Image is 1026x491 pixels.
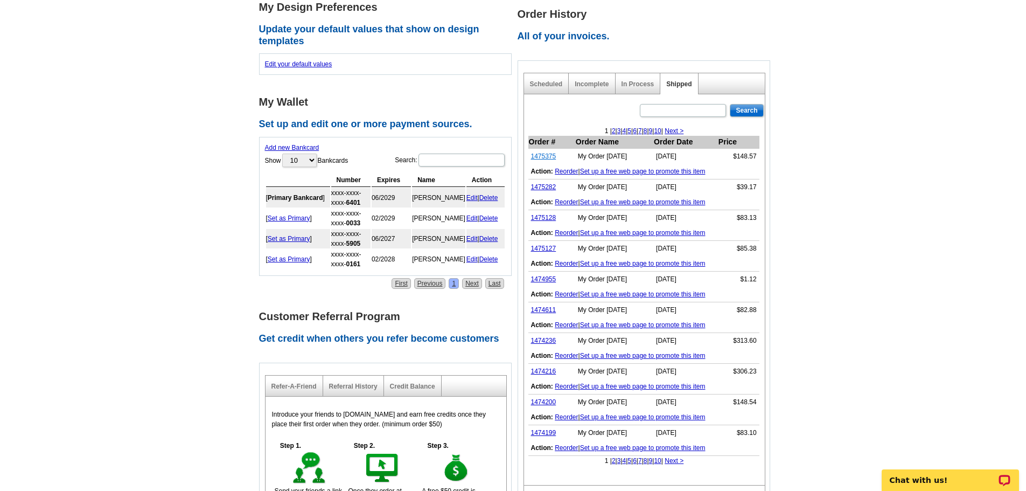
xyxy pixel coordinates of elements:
h2: All of your invoices. [518,31,776,43]
a: Reorder [555,291,578,298]
a: Set up a free web page to promote this item [580,168,706,175]
td: xxxx-xxxx-xxxx- [331,188,371,208]
th: Number [331,174,371,187]
a: 1474200 [531,398,556,406]
td: $83.13 [718,210,759,226]
a: Edit [466,215,478,222]
a: 8 [644,457,647,465]
strong: 6401 [346,199,361,206]
td: [DATE] [653,149,718,164]
td: | [528,225,759,241]
a: Incomplete [575,80,609,88]
a: 1474216 [531,368,556,375]
a: Edit [466,235,478,243]
strong: 5905 [346,240,361,247]
th: Name [412,174,465,187]
a: 9 [649,457,653,465]
a: Set up a free web page to promote this item [580,229,706,237]
td: [DATE] [653,272,718,287]
b: Action: [531,413,553,421]
td: My Order [DATE] [575,241,653,257]
a: Set as Primary [268,235,310,243]
a: Reorder [555,413,578,421]
a: Set up a free web page to promote this item [580,444,706,452]
a: Previous [414,278,446,289]
a: 7 [638,457,642,465]
b: Primary Bankcard [268,194,323,202]
td: $148.57 [718,149,759,164]
td: [DATE] [653,302,718,318]
td: My Order [DATE] [575,425,653,441]
td: | [528,379,759,395]
a: 1474236 [531,337,556,344]
td: | [528,440,759,456]
td: [DATE] [653,210,718,226]
a: Next [462,278,482,289]
a: 1475375 [531,153,556,160]
td: My Order [DATE] [575,210,653,226]
a: 10 [654,457,661,465]
a: 1474611 [531,306,556,314]
td: 02/2028 [372,250,411,269]
a: 1474199 [531,429,556,437]
h5: Step 1. [275,441,307,451]
a: Credit Balance [390,383,435,390]
td: 02/2029 [372,209,411,228]
td: 06/2027 [372,229,411,248]
a: 6 [633,457,637,465]
a: 1475127 [531,245,556,252]
b: Action: [531,291,553,298]
a: 9 [649,127,653,135]
a: 3 [617,457,621,465]
a: Edit your default values [265,60,332,68]
a: 2 [612,457,616,465]
label: Search: [395,153,505,168]
a: Set up a free web page to promote this item [580,260,706,267]
td: My Order [DATE] [575,302,653,318]
a: 4 [623,127,626,135]
a: Reorder [555,198,578,206]
a: Next > [665,127,683,135]
td: My Order [DATE] [575,364,653,379]
h1: Order History [518,9,776,20]
a: Set up a free web page to promote this item [580,413,706,421]
img: step-1.gif [291,451,328,486]
td: xxxx-xxxx-xxxx- [331,209,371,228]
a: Edit [466,255,478,263]
b: Action: [531,198,553,206]
td: [ ] [266,188,330,208]
td: [PERSON_NAME] [412,188,465,208]
select: ShowBankcards [282,154,317,167]
a: Reorder [555,260,578,267]
a: 6 [633,127,637,135]
td: My Order [DATE] [575,333,653,349]
a: 2 [612,127,616,135]
h2: Update your default values that show on design templates [259,24,518,47]
a: Set up a free web page to promote this item [580,383,706,390]
a: Set up a free web page to promote this item [580,321,706,329]
a: 5 [627,127,631,135]
a: Next > [665,457,683,465]
td: | [528,317,759,333]
h2: Get credit when others you refer become customers [259,333,518,345]
h1: Customer Referral Program [259,311,518,322]
div: 1 | | | | | | | | | | [524,126,765,136]
td: | [528,348,759,364]
td: $82.88 [718,302,759,318]
td: [ ] [266,209,330,228]
a: Reorder [555,321,578,329]
td: My Order [DATE] [575,179,653,195]
strong: 0033 [346,219,361,227]
a: Edit [466,194,478,202]
td: My Order [DATE] [575,149,653,164]
a: Reorder [555,383,578,390]
a: Last [485,278,504,289]
a: Scheduled [530,80,563,88]
a: Delete [479,215,498,222]
td: [ ] [266,229,330,248]
a: Shipped [666,80,692,88]
a: 5 [627,457,631,465]
img: step-2.gif [364,451,401,486]
td: | [528,195,759,210]
td: [DATE] [653,241,718,257]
